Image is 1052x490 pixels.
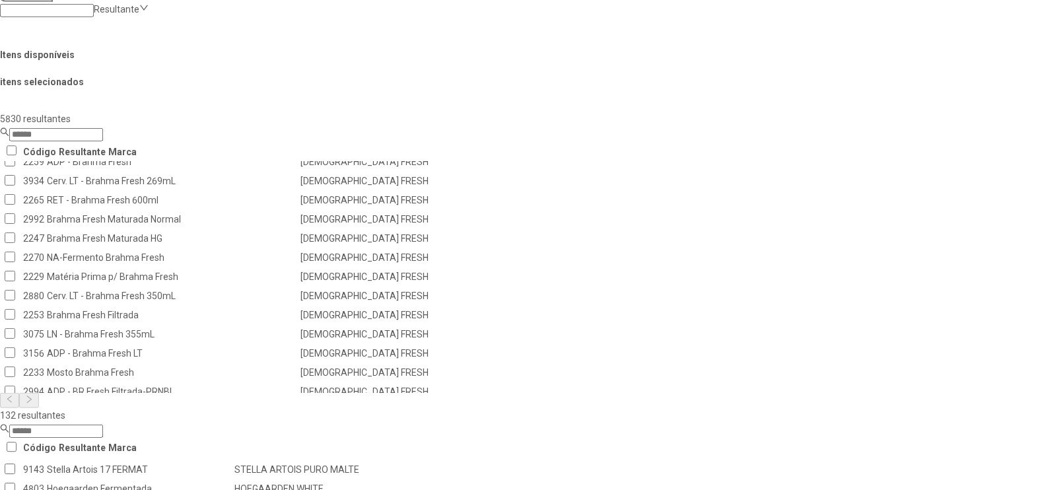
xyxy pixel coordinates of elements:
td: Cerv. LT - Brahma Fresh 350mL [46,287,298,305]
td: 2233 [22,364,45,382]
td: 2253 [22,306,45,324]
td: [DEMOGRAPHIC_DATA] FRESH [300,364,473,382]
td: LN - Brahma Fresh 355mL [46,326,298,343]
td: Cerv. LT - Brahma Fresh 269mL [46,172,298,190]
nz-select-placeholder: Resultante [94,4,139,15]
td: 2880 [22,287,45,305]
td: [DEMOGRAPHIC_DATA] FRESH [300,268,473,286]
td: [DEMOGRAPHIC_DATA] FRESH [300,249,473,267]
td: Brahma Fresh Maturada Normal [46,211,298,228]
td: Brahma Fresh Filtrada [46,306,298,324]
td: 3934 [22,172,45,190]
td: ADP - Brahma Fresh [46,153,298,171]
td: 2265 [22,192,45,209]
td: RET - Brahma Fresh 600ml [46,192,298,209]
td: [DEMOGRAPHIC_DATA] FRESH [300,153,473,171]
td: [DEMOGRAPHIC_DATA] FRESH [300,345,473,363]
td: Mosto Brahma Fresh [46,364,298,382]
td: [DEMOGRAPHIC_DATA] FRESH [300,383,473,401]
th: Marca [108,439,137,457]
td: 2994 [22,383,45,401]
td: ADP - Brahma Fresh LT [46,345,298,363]
td: STELLA ARTOIS PURO MALTE [234,461,360,479]
td: Matéria Prima p/ Brahma Fresh [46,268,298,286]
td: 2992 [22,211,45,228]
th: Código [22,439,57,457]
td: 2259 [22,153,45,171]
td: 9143 [22,461,45,479]
td: Brahma Fresh Maturada HG [46,230,298,248]
td: [DEMOGRAPHIC_DATA] FRESH [300,306,473,324]
td: ADP - BR Fresh Filtrada-PRNBL [46,383,298,401]
td: [DEMOGRAPHIC_DATA] FRESH [300,287,473,305]
td: [DEMOGRAPHIC_DATA] FRESH [300,172,473,190]
th: Código [22,143,57,160]
td: 3156 [22,345,45,363]
td: [DEMOGRAPHIC_DATA] FRESH [300,192,473,209]
td: [DEMOGRAPHIC_DATA] FRESH [300,326,473,343]
td: [DEMOGRAPHIC_DATA] FRESH [300,230,473,248]
td: Stella Artois 17 FERMAT [46,461,232,479]
td: 3075 [22,326,45,343]
td: 2247 [22,230,45,248]
td: [DEMOGRAPHIC_DATA] FRESH [300,211,473,228]
th: Resultante [58,439,106,457]
th: Resultante [58,143,106,160]
th: Marca [108,143,137,160]
td: 2270 [22,249,45,267]
td: 2229 [22,268,45,286]
td: NA-Fermento Brahma Fresh [46,249,298,267]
